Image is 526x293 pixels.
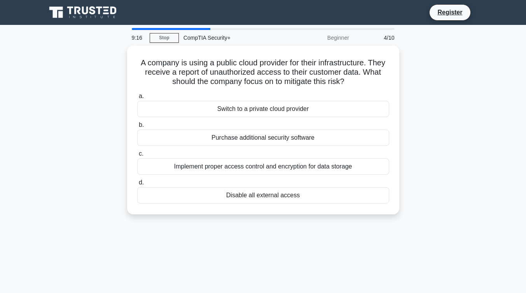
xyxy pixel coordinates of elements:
div: 4/10 [354,30,399,46]
span: a. [139,93,144,99]
span: c. [139,150,143,157]
a: Register [433,7,467,17]
div: Purchase additional security software [137,130,389,146]
span: b. [139,121,144,128]
div: CompTIA Security+ [179,30,286,46]
div: 9:16 [127,30,150,46]
a: Stop [150,33,179,43]
div: Disable all external access [137,187,389,204]
h5: A company is using a public cloud provider for their infrastructure. They receive a report of una... [136,58,390,87]
div: Beginner [286,30,354,46]
span: d. [139,179,144,186]
div: Implement proper access control and encryption for data storage [137,158,389,175]
div: Switch to a private cloud provider [137,101,389,117]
